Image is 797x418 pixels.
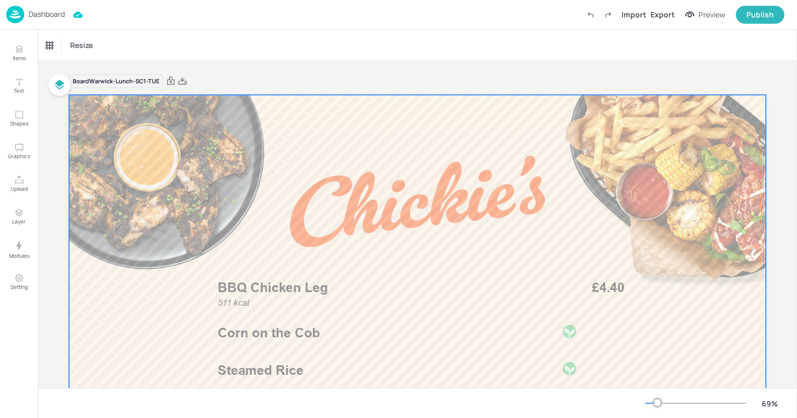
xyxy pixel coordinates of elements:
div: Preview [698,9,725,21]
div: Publish [746,9,774,21]
div: Export [650,9,675,20]
span: Resize [68,40,95,51]
button: Publish [736,6,784,24]
div: 69 % [757,398,782,409]
label: Redo (Ctrl + Y) [599,6,617,24]
span: Corn on the Cob [218,325,320,341]
div: Import [621,9,646,20]
label: Undo (Ctrl + Z) [581,6,599,24]
div: Board Warwick-Lunch-SC1-TUE [69,74,163,89]
button: Preview [679,7,732,23]
span: BBQ Chicken Leg [218,280,328,296]
img: logo-86c26b7e.jpg [6,6,24,23]
p: Dashboard [28,11,65,18]
span: Steamed Rice [218,363,303,378]
span: 511 kcal [218,298,249,308]
span: £4.40 [592,279,625,297]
